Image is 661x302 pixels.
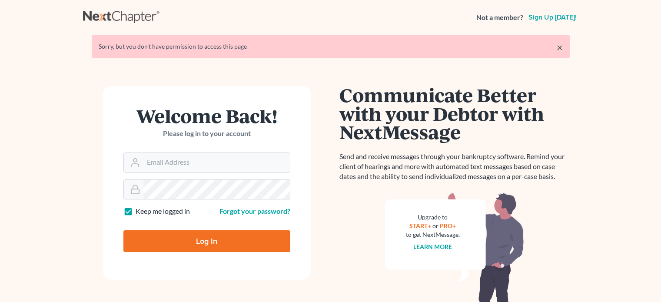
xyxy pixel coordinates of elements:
[143,153,290,172] input: Email Address
[413,243,452,250] a: Learn more
[527,14,578,21] a: Sign up [DATE]!
[339,152,570,182] p: Send and receive messages through your bankruptcy software. Remind your client of hearings and mo...
[339,86,570,141] h1: Communicate Better with your Debtor with NextMessage
[557,42,563,53] a: ×
[406,213,460,222] div: Upgrade to
[123,106,290,125] h1: Welcome Back!
[123,230,290,252] input: Log In
[99,42,563,51] div: Sorry, but you don't have permission to access this page
[409,222,431,229] a: START+
[219,207,290,215] a: Forgot your password?
[406,230,460,239] div: to get NextMessage.
[476,13,523,23] strong: Not a member?
[432,222,438,229] span: or
[136,206,190,216] label: Keep me logged in
[123,129,290,139] p: Please log in to your account
[440,222,456,229] a: PRO+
